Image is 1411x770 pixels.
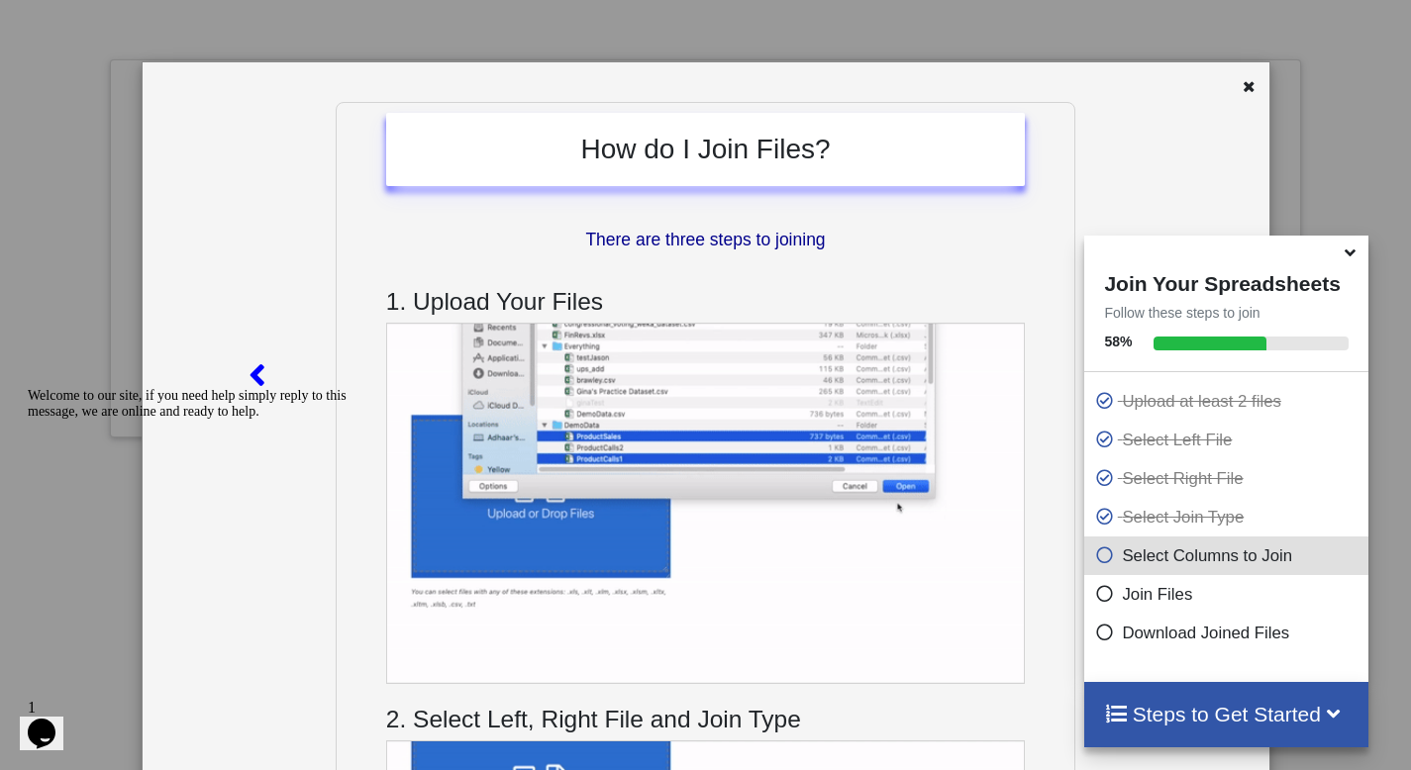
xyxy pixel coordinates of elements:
[1094,389,1363,414] p: Upload at least 2 files
[386,705,1025,733] h3: 2. Select Left, Right File and Join Type
[386,287,1025,316] h3: 1. Upload Your Files
[1084,303,1368,323] p: Follow these steps to join
[386,323,1025,683] img: Upload to Join
[1094,621,1363,645] p: Download Joined Files
[8,8,327,39] span: Welcome to our site, if you need help simply reply to this message, we are online and ready to help.
[1104,702,1349,726] h4: Steps to Get Started
[406,133,1005,166] h2: How do I Join Files?
[20,691,83,750] iframe: chat widget
[1104,334,1132,349] b: 58 %
[1094,543,1363,568] p: Select Columns to Join
[1084,266,1368,296] h4: Join Your Spreadsheets
[20,380,376,681] iframe: chat widget
[1094,505,1363,529] p: Select Join Type
[1094,428,1363,452] p: Select Left File
[1094,466,1363,491] p: Select Right File
[386,228,1025,252] p: There are three steps to joining
[8,8,364,40] div: Welcome to our site, if you need help simply reply to this message, we are online and ready to help.
[1094,582,1363,607] p: Join Files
